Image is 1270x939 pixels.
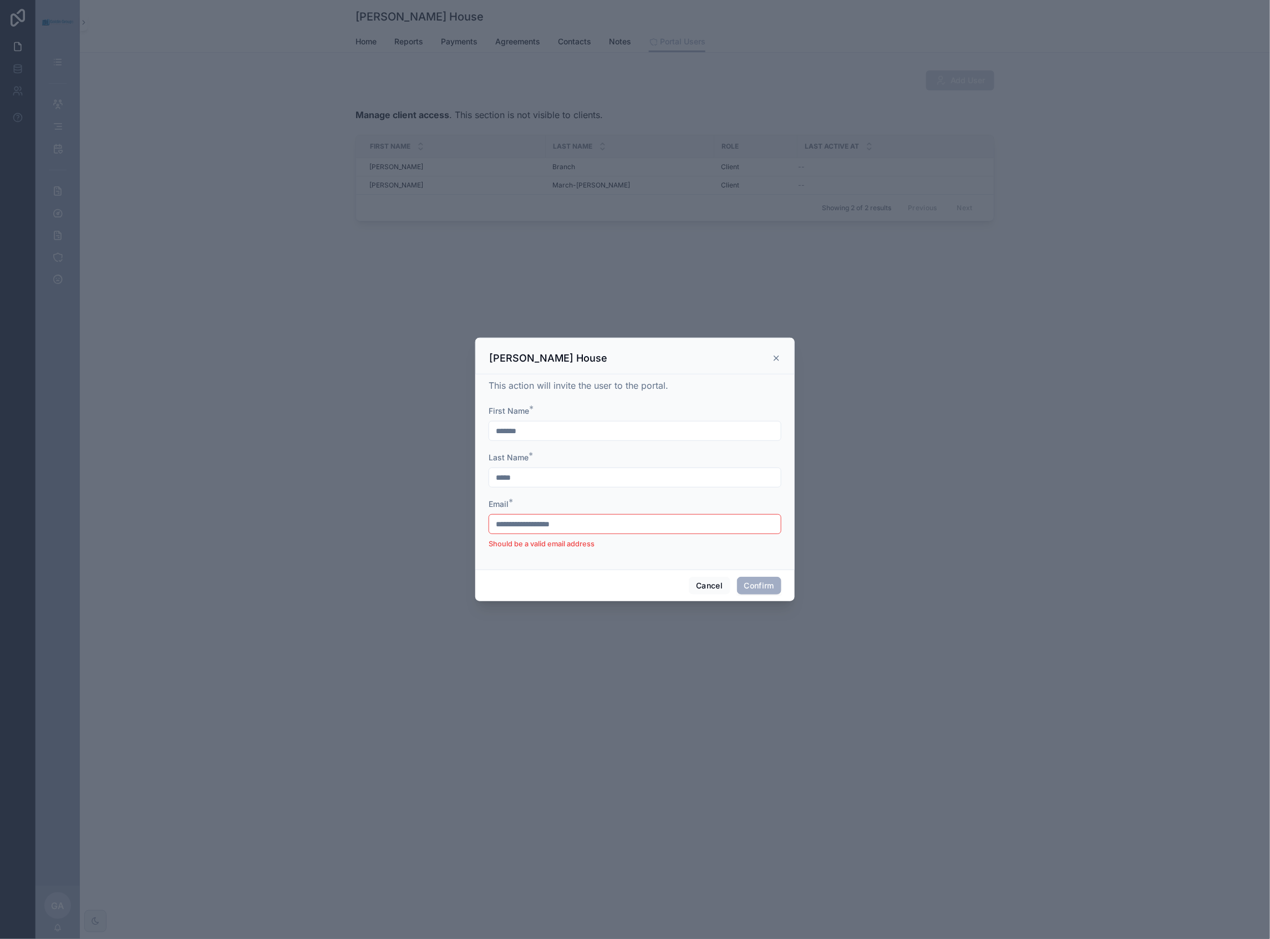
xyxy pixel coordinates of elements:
[489,352,607,365] h3: [PERSON_NAME] House
[689,577,730,595] button: Cancel
[489,499,509,509] span: Email
[489,406,529,415] span: First Name
[489,380,668,391] span: This action will invite the user to the portal.
[737,577,781,595] button: Confirm
[489,539,781,550] li: Should be a valid email address
[489,453,529,462] span: Last Name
